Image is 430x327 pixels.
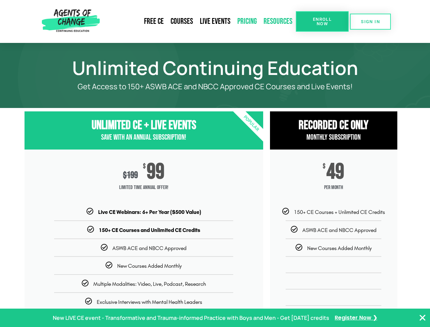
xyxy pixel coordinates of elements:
[294,209,385,215] span: 150+ CE Courses + Unlimited CE Credits
[112,245,187,251] span: ASWB ACE and NBCC Approved
[102,14,296,29] nav: Menu
[296,11,349,32] a: Enroll Now
[143,163,146,170] span: $
[123,170,138,181] div: 199
[302,227,377,233] span: ASWB ACE and NBCC Approved
[234,14,260,29] a: Pricing
[306,133,361,142] span: Monthly Subscription
[270,181,397,194] span: per month
[99,227,200,233] b: 150+ CE Courses and Unlimited CE Credits
[196,14,234,29] a: Live Events
[323,163,325,170] span: $
[335,313,377,323] a: Register Now ❯
[212,84,290,163] div: Popular
[21,60,409,76] h1: Unlimited Continuing Education
[141,14,167,29] a: Free CE
[270,118,397,133] h3: RECORDED CE ONly
[361,19,380,24] span: SIGN IN
[25,181,263,194] span: Limited Time Annual Offer!
[307,17,338,26] span: Enroll Now
[53,313,329,323] p: New LIVE CE event - Transformative and Trauma-informed Practice with Boys and Men - Get [DATE] cr...
[117,263,182,269] span: New Courses Added Monthly
[98,209,201,215] b: Live CE Webinars: 6+ Per Year ($500 Value)
[101,133,186,142] span: Save with an Annual Subscription!
[327,163,344,181] span: 49
[48,82,382,91] p: Get Access to 150+ ASWB ACE and NBCC Approved CE Courses and Live Events!
[97,299,202,305] span: Exclusive Interviews with Mental Health Leaders
[307,245,372,251] span: New Courses Added Monthly
[25,118,263,133] h3: Unlimited CE + Live Events
[123,170,127,181] span: $
[418,314,427,322] button: Close Banner
[260,14,296,29] a: Resources
[147,163,164,181] span: 99
[167,14,196,29] a: Courses
[350,14,391,30] a: SIGN IN
[93,281,206,287] span: Multiple Modalities: Video, Live, Podcast, Research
